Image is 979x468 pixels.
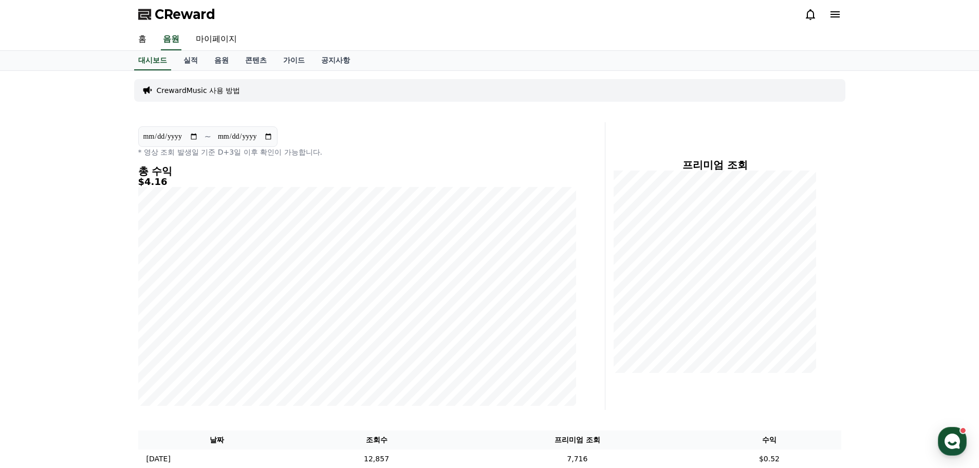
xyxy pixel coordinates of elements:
a: CReward [138,6,215,23]
a: 공지사항 [313,51,358,70]
a: 가이드 [275,51,313,70]
p: * 영상 조회 발생일 기준 D+3일 이후 확인이 가능합니다. [138,147,576,157]
a: CrewardMusic 사용 방법 [157,85,241,96]
a: 음원 [206,51,237,70]
a: 마이페이지 [188,29,245,50]
a: 대시보드 [134,51,171,70]
h4: 프리미엄 조회 [614,159,817,171]
th: 프리미엄 조회 [457,430,697,450]
h5: $4.16 [138,177,576,187]
p: [DATE] [146,454,171,464]
a: 음원 [161,29,181,50]
th: 날짜 [138,430,296,450]
th: 조회수 [296,430,457,450]
span: CReward [155,6,215,23]
a: 실적 [175,51,206,70]
h4: 총 수익 [138,165,576,177]
th: 수익 [697,430,841,450]
a: 콘텐츠 [237,51,275,70]
p: ~ [205,130,211,143]
a: 홈 [130,29,155,50]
